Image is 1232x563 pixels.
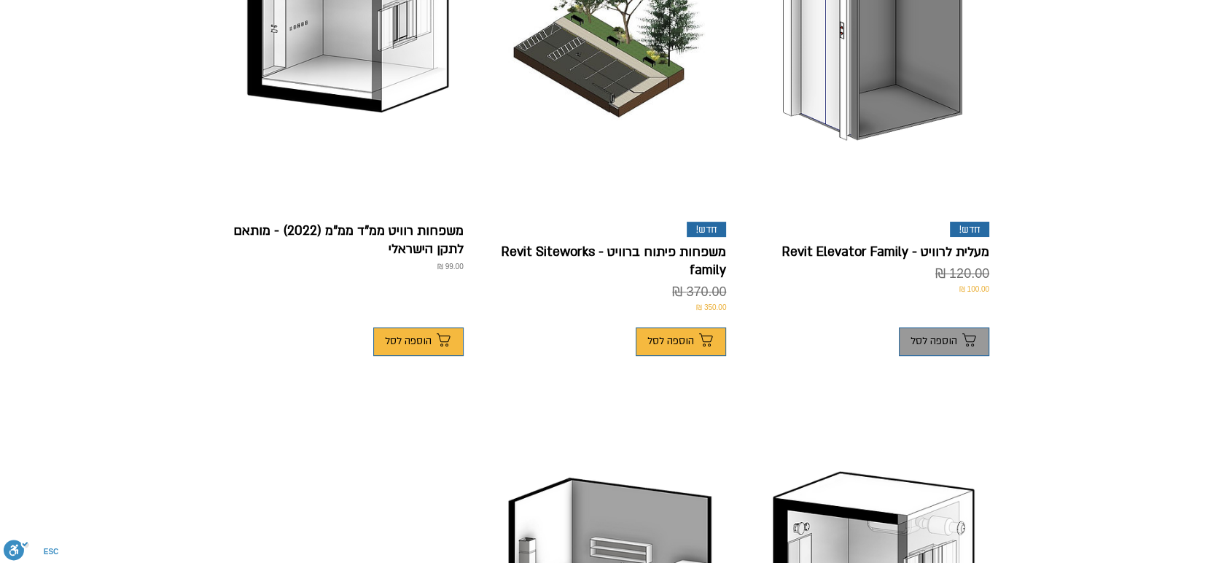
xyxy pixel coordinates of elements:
span: 370.00 ₪ [672,282,726,302]
span: 350.00 ₪ [696,302,726,313]
p: משפחות פיתוח ברוויט - Revit Siteworks family [496,243,727,279]
span: 120.00 ₪ [935,264,989,284]
a: חדש! משפחות פיתוח ברוויט - Revit Siteworks family370.00 ₪350.00 ₪ [496,222,727,319]
p: משפחות רוויט ממ"ד ממ"מ (2022) - מותאם לתקן הישראלי [233,222,464,258]
span: הוספה לסל [385,335,432,347]
a: חדש! מעלית לרוויט - Revit Elevator Family120.00 ₪100.00 ₪ [758,222,989,319]
span: הוספה לסל [911,335,957,347]
span: 99.00 ₪ [437,261,464,272]
span: הוספה לסל [647,335,694,347]
button: הוספה לסל [636,327,726,356]
button: הוספה לסל [373,327,464,356]
button: הוספה לסל [899,327,989,356]
span: 100.00 ₪ [959,284,989,295]
div: חדש! [687,222,726,237]
p: מעלית לרוויט - Revit Elevator Family [782,243,989,261]
a: משפחות רוויט ממ"ד ממ"מ (2022) - מותאם לתקן הישראלי99.00 ₪ [233,222,464,319]
div: חדש! [950,222,989,237]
